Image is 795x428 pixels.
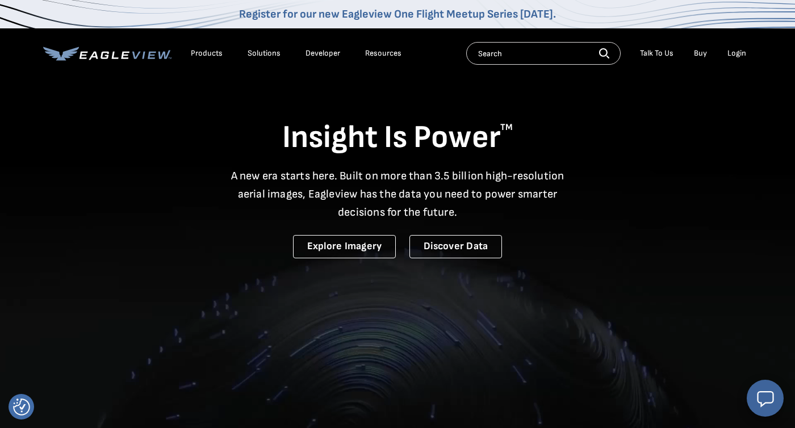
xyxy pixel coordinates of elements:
a: Explore Imagery [293,235,396,258]
p: A new era starts here. Built on more than 3.5 billion high-resolution aerial images, Eagleview ha... [224,167,571,221]
a: Discover Data [409,235,502,258]
a: Buy [694,48,707,58]
img: Revisit consent button [13,398,30,416]
div: Resources [365,48,401,58]
button: Open chat window [747,380,784,417]
button: Consent Preferences [13,398,30,416]
div: Talk To Us [640,48,673,58]
div: Solutions [248,48,281,58]
div: Login [727,48,746,58]
div: Products [191,48,223,58]
a: Register for our new Eagleview One Flight Meetup Series [DATE]. [239,7,556,21]
h1: Insight Is Power [43,118,752,158]
sup: TM [500,122,513,133]
input: Search [466,42,621,65]
a: Developer [306,48,340,58]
